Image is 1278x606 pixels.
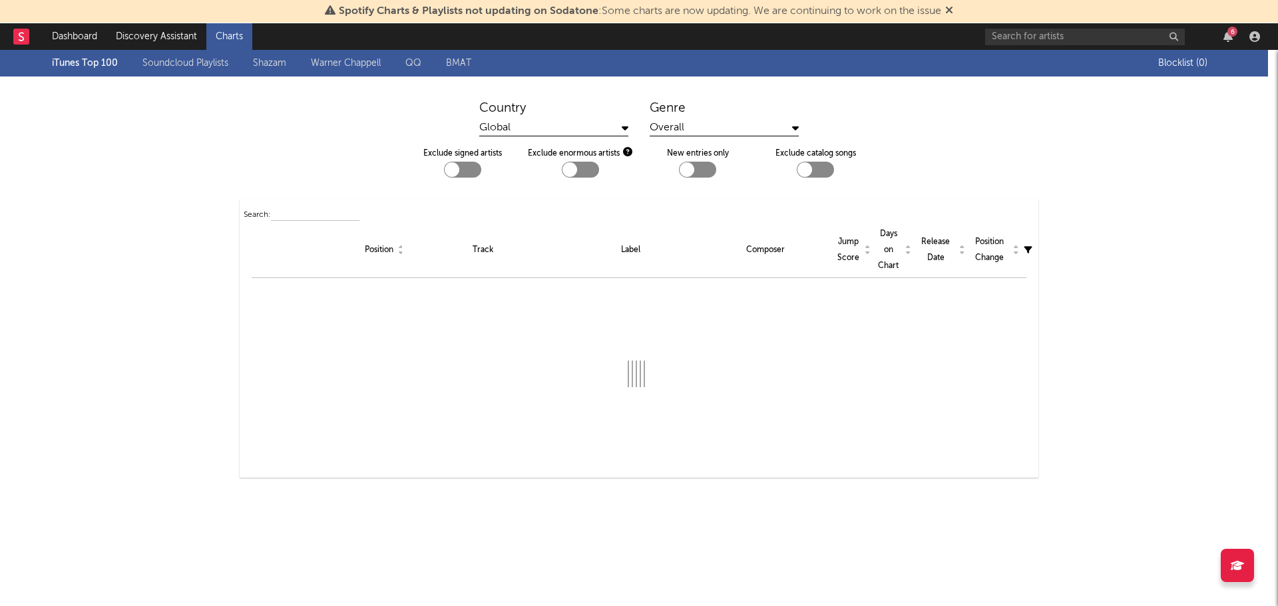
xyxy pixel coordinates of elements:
[1227,27,1237,37] div: 6
[1223,31,1233,42] button: 6
[311,55,381,71] a: Warner Chappell
[876,226,910,274] div: Days on Chart
[702,242,829,258] div: Composer
[365,242,399,258] div: Position
[970,234,1018,266] div: Position Change
[479,100,628,116] div: Country
[567,242,695,258] div: Label
[1196,55,1216,71] span: ( 0 )
[142,55,228,71] a: Soundcloud Playlists
[945,6,953,17] span: Dismiss
[667,146,729,162] label: New entries only
[775,146,856,162] label: Exclude catalog songs
[106,23,206,50] a: Discovery Assistant
[43,23,106,50] a: Dashboard
[650,120,799,136] div: Overall
[479,120,628,136] div: Global
[528,146,632,162] div: Exclude enormous artists
[836,234,870,266] div: Jump Score
[917,234,964,266] div: Release Date
[1158,59,1216,68] span: Blocklist
[985,29,1185,45] input: Search for artists
[423,146,502,162] label: Exclude signed artists
[244,211,271,219] span: Search:
[339,6,941,17] span: : Some charts are now updating. We are continuing to work on the issue
[405,242,560,258] div: Track
[206,23,252,50] a: Charts
[339,6,598,17] span: Spotify Charts & Playlists not updating on Sodatone
[253,55,286,71] a: Shazam
[405,55,421,71] a: QQ
[623,147,632,156] button: Exclude enormous artists
[446,55,471,71] a: BMAT
[650,100,799,116] div: Genre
